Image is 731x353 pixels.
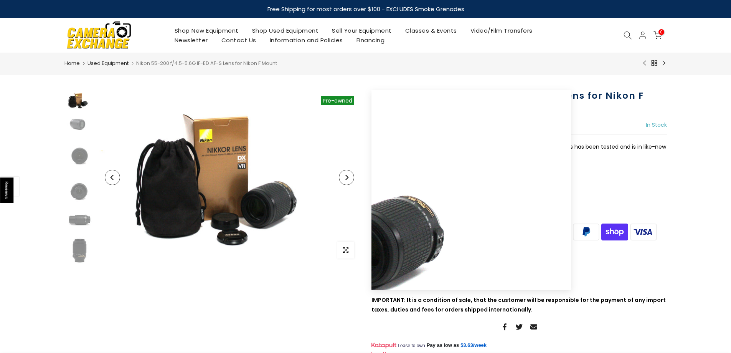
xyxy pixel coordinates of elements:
img: Nikon 55-200 f/4.5-5.6G IF-ED AF-S Lens for Nikon F Mount Lenses Small Format - Nikon F Mount Len... [99,90,360,264]
a: $3.63/week [460,342,487,349]
a: Video/Film Transfers [464,26,539,35]
div: $89.99 [371,120,404,130]
a: Classes & Events [398,26,464,35]
a: Newsletter [168,35,215,45]
span: 2069542 [382,266,406,276]
img: amazon payments [400,222,429,241]
div: SKU: [371,266,667,276]
a: 0 [653,31,662,40]
span: In Stock [646,121,667,129]
a: Used Equipment [87,60,129,67]
img: synchrony [371,222,400,241]
a: Shop New Equipment [168,26,245,35]
button: Next [339,170,354,185]
img: american express [429,222,457,241]
img: apple pay [457,222,486,241]
img: shopify pay [601,222,629,241]
img: Nikon 55-200 f/4.5-5.6G IF-ED AF-S Lens for Nikon F Mount Lenses Small Format - Nikon F Mount Len... [64,233,95,265]
a: More payment options [371,205,507,215]
a: Financing [350,35,391,45]
img: Nikon 55-200 f/4.5-5.6G IF-ED AF-S Lens for Nikon F Mount Lenses Small Format - Nikon F Mount Len... [64,139,95,171]
span: Lease to own [398,343,425,349]
img: discover [486,222,515,241]
span: Add to cart [441,174,479,179]
div: Availability : [371,278,667,288]
button: Previous [105,170,120,185]
img: Nikon 55-200 f/4.5-5.6G IF-ED AF-S Lens for Nikon F Mount Lenses Small Format - Nikon F Mount Len... [64,90,95,111]
strong: Free Shipping for most orders over $100 - EXCLUDES Smoke Grenades [267,5,464,13]
a: Ask a Question [371,250,414,257]
img: google pay [515,222,543,241]
a: Contact Us [215,35,263,45]
a: Share on Facebook [501,322,508,331]
img: visa [629,222,658,241]
button: Read more [534,153,564,160]
img: Nikon 55-200 f/4.5-5.6G IF-ED AF-S Lens for Nikon F Mount Lenses Small Format - Nikon F Mount Len... [64,211,95,229]
p: This is a Nikon 55-200 f/4.5-5.6G IF-ED AF-S Lens for Nikon F Mount.This lens has been tested and... [371,142,667,161]
a: Home [64,60,80,67]
img: Nikon 55-200 f/4.5-5.6G IF-ED AF-S Lens for Nikon F Mount Lenses Small Format - Nikon F Mount Len... [64,175,95,207]
strong: IMPORTANT: It is a condition of sale, that the customer will be responsible for the payment of an... [371,296,666,313]
a: Sell Your Equipment [325,26,399,35]
span: Nikon 55-200 f/4.5-5.6G IF-ED AF-S Lens for Nikon F Mount [136,60,277,67]
span: Pay as low as [427,342,459,349]
img: Nikon 55-200 f/4.5-5.6G IF-ED AF-S Lens for Nikon F Mount Lenses Small Format - Nikon F Mount Len... [64,114,95,135]
a: Shop Used Equipment [245,26,325,35]
span: 0 [658,29,664,35]
img: paypal [572,222,601,241]
a: Share on Twitter [516,322,523,331]
h1: Nikon 55-200 f/4.5-5.6G IF-ED AF-S Lens for Nikon F Mount [371,90,667,113]
img: master [543,222,572,241]
button: Add to cart [421,169,488,184]
a: Information and Policies [263,35,350,45]
a: Share on Email [530,322,537,331]
span: In Stock [402,279,423,287]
